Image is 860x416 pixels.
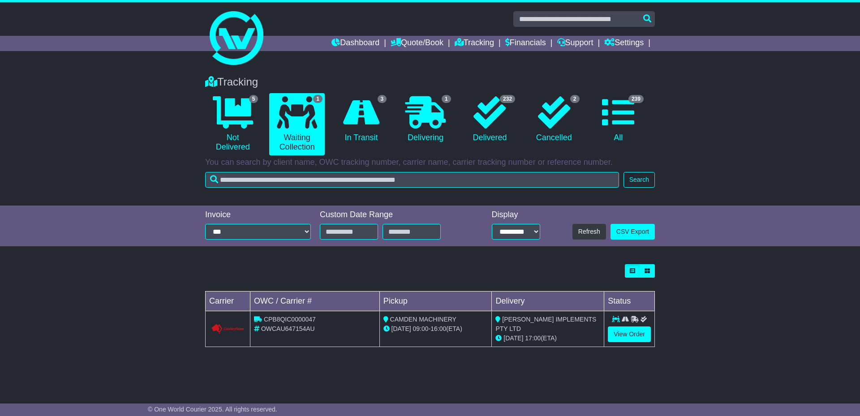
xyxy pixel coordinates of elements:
[379,292,492,311] td: Pickup
[591,93,646,146] a: 239 All
[442,95,451,103] span: 1
[503,335,523,342] span: [DATE]
[462,93,517,146] a: 232 Delivered
[334,93,389,146] a: 3 In Transit
[249,95,258,103] span: 5
[557,36,593,51] a: Support
[205,158,655,167] p: You can search by client name, OWC tracking number, carrier name, carrier tracking number or refe...
[206,292,250,311] td: Carrier
[391,325,411,332] span: [DATE]
[269,93,324,155] a: 1 Waiting Collection
[572,224,606,240] button: Refresh
[623,172,655,188] button: Search
[495,316,596,332] span: [PERSON_NAME] IMPLEMENTS PTY LTD
[378,95,387,103] span: 3
[505,36,546,51] a: Financials
[398,93,453,146] a: 1 Delivering
[611,224,655,240] a: CSV Export
[383,324,488,334] div: - (ETA)
[211,324,245,335] img: GetCarrierServiceLogo
[413,325,429,332] span: 09:00
[492,210,540,220] div: Display
[492,292,604,311] td: Delivery
[391,36,443,51] a: Quote/Book
[604,36,644,51] a: Settings
[205,210,311,220] div: Invoice
[526,93,581,146] a: 2 Cancelled
[495,334,600,343] div: (ETA)
[331,36,379,51] a: Dashboard
[628,95,644,103] span: 239
[148,406,277,413] span: © One World Courier 2025. All rights reserved.
[430,325,446,332] span: 16:00
[320,210,464,220] div: Custom Date Range
[570,95,580,103] span: 2
[205,93,260,155] a: 5 Not Delivered
[264,316,316,323] span: CPB8QIC0000047
[525,335,541,342] span: 17:00
[201,76,659,89] div: Tracking
[500,95,515,103] span: 232
[313,95,322,103] span: 1
[608,326,651,342] a: View Order
[604,292,655,311] td: Status
[261,325,315,332] span: OWCAU647154AU
[250,292,380,311] td: OWC / Carrier #
[390,316,456,323] span: CAMDEN MACHINERY
[455,36,494,51] a: Tracking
